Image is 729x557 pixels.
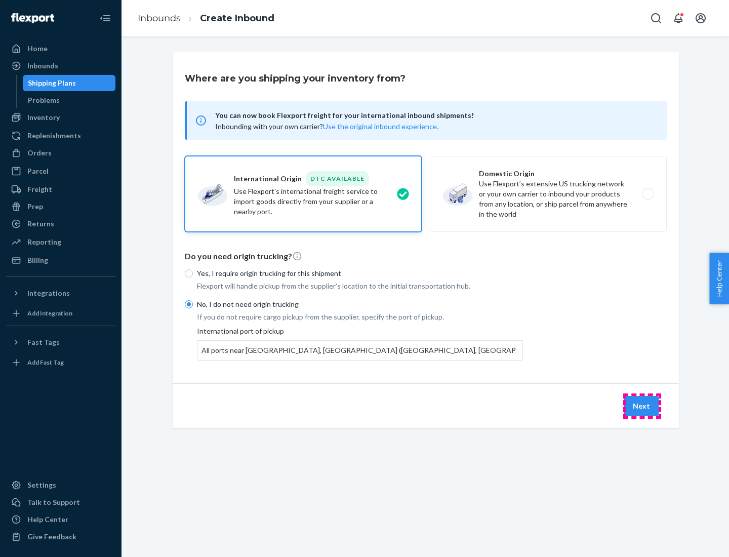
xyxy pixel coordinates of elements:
[23,92,116,108] a: Problems
[27,112,60,123] div: Inventory
[6,109,115,126] a: Inventory
[323,122,438,132] button: Use the original inbound experience.
[185,251,667,262] p: Do you need origin trucking?
[27,237,61,247] div: Reporting
[624,396,659,416] button: Next
[11,13,54,23] img: Flexport logo
[6,529,115,545] button: Give Feedback
[27,255,48,265] div: Billing
[185,300,193,308] input: No, I do not need origin trucking
[27,184,52,194] div: Freight
[27,202,43,212] div: Prep
[138,13,181,24] a: Inbounds
[6,494,115,510] a: Talk to Support
[130,4,282,33] ol: breadcrumbs
[6,41,115,57] a: Home
[6,234,115,250] a: Reporting
[185,269,193,277] input: Yes, I require origin trucking for this shipment
[6,285,115,301] button: Integrations
[197,312,523,322] p: If you do not require cargo pickup from the supplier, specify the port of pickup.
[95,8,115,28] button: Close Navigation
[27,44,48,54] div: Home
[197,281,523,291] p: Flexport will handle pickup from the supplier's location to the initial transportation hub.
[27,219,54,229] div: Returns
[27,337,60,347] div: Fast Tags
[6,477,115,493] a: Settings
[6,216,115,232] a: Returns
[27,480,56,490] div: Settings
[709,253,729,304] button: Help Center
[691,8,711,28] button: Open account menu
[200,13,274,24] a: Create Inbound
[215,122,438,131] span: Inbounding with your own carrier?
[215,109,655,122] span: You can now book Flexport freight for your international inbound shipments!
[28,95,60,105] div: Problems
[197,268,523,278] p: Yes, I require origin trucking for this shipment
[6,58,115,74] a: Inbounds
[6,198,115,215] a: Prep
[6,163,115,179] a: Parcel
[27,131,81,141] div: Replenishments
[6,305,115,322] a: Add Integration
[27,309,72,317] div: Add Integration
[6,181,115,197] a: Freight
[668,8,688,28] button: Open notifications
[27,497,80,507] div: Talk to Support
[6,145,115,161] a: Orders
[27,358,64,367] div: Add Fast Tag
[27,166,49,176] div: Parcel
[27,288,70,298] div: Integrations
[27,514,68,525] div: Help Center
[6,128,115,144] a: Replenishments
[197,299,523,309] p: No, I do not need origin trucking
[6,252,115,268] a: Billing
[27,61,58,71] div: Inbounds
[197,326,523,361] div: International port of pickup
[28,78,76,88] div: Shipping Plans
[6,334,115,350] button: Fast Tags
[6,511,115,528] a: Help Center
[27,532,76,542] div: Give Feedback
[27,148,52,158] div: Orders
[646,8,666,28] button: Open Search Box
[23,75,116,91] a: Shipping Plans
[185,72,406,85] h3: Where are you shipping your inventory from?
[6,354,115,371] a: Add Fast Tag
